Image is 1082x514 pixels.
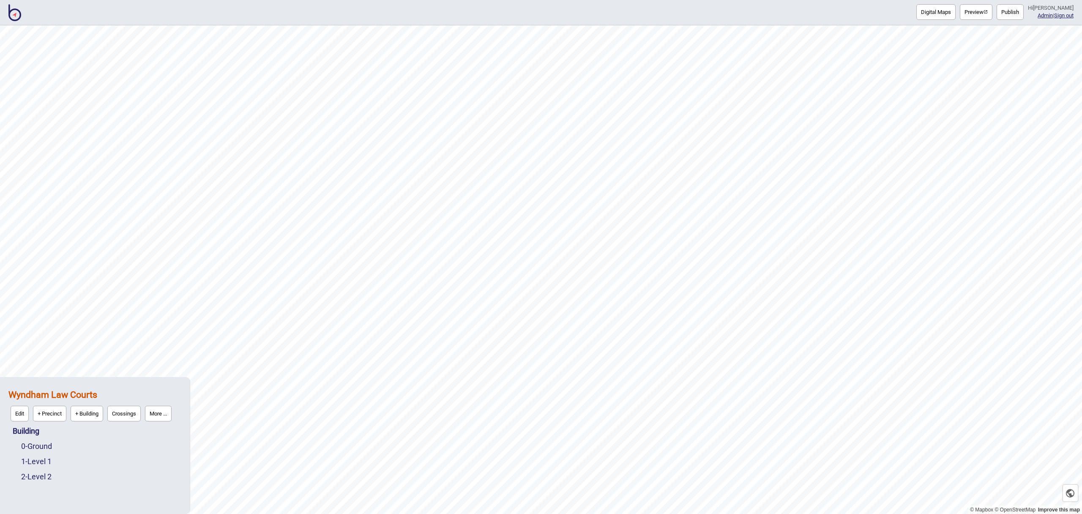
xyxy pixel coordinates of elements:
[1038,507,1080,513] a: Map feedback
[105,404,143,424] a: Crossings
[11,406,29,421] button: Edit
[21,454,181,469] div: Level 1
[916,4,956,20] button: Digital Maps
[1028,4,1074,12] div: Hi [PERSON_NAME]
[1054,12,1074,19] button: Sign out
[8,4,21,21] img: BindiMaps CMS
[145,406,172,421] button: More ...
[8,404,31,424] a: Edit
[21,472,52,481] a: 2-Level 2
[960,4,992,20] a: Previewpreview
[8,385,181,424] div: Wyndham Law Courts
[21,469,181,484] div: Level 2
[960,4,992,20] button: Preview
[21,439,181,454] div: Ground
[13,427,39,435] a: Building
[995,507,1036,513] a: OpenStreetMap
[970,507,993,513] a: Mapbox
[143,404,174,424] a: More ...
[1038,12,1054,19] span: |
[33,406,66,421] button: + Precinct
[997,4,1024,20] button: Publish
[1038,12,1053,19] a: Admin
[107,406,141,421] button: Crossings
[21,442,52,451] a: 0-Ground
[21,457,52,466] a: 1-Level 1
[8,389,97,400] a: Wyndham Law Courts
[984,10,988,14] img: preview
[71,406,103,421] button: + Building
